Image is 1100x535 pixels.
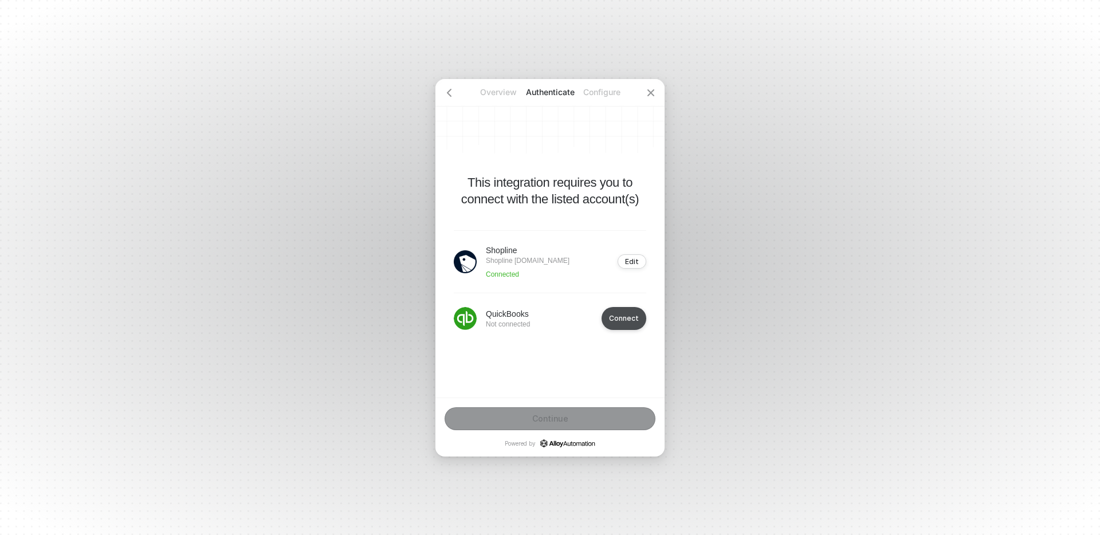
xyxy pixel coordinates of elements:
[618,254,646,269] button: Edit
[625,257,639,266] div: Edit
[609,314,639,322] div: Connect
[576,86,627,98] p: Configure
[486,308,530,320] p: QuickBooks
[505,439,595,447] p: Powered by
[524,86,576,98] p: Authenticate
[445,88,454,97] span: icon-arrow-left
[646,88,655,97] span: icon-close
[486,270,569,279] p: Connected
[445,407,655,430] button: Continue
[486,256,569,265] p: Shopline [DOMAIN_NAME]
[454,307,477,330] img: icon
[454,250,477,273] img: icon
[486,245,569,256] p: Shopline
[454,174,646,207] p: This integration requires you to connect with the listed account(s)
[473,86,524,98] p: Overview
[540,439,595,447] a: icon-success
[486,320,530,329] p: Not connected
[602,307,646,330] button: Connect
